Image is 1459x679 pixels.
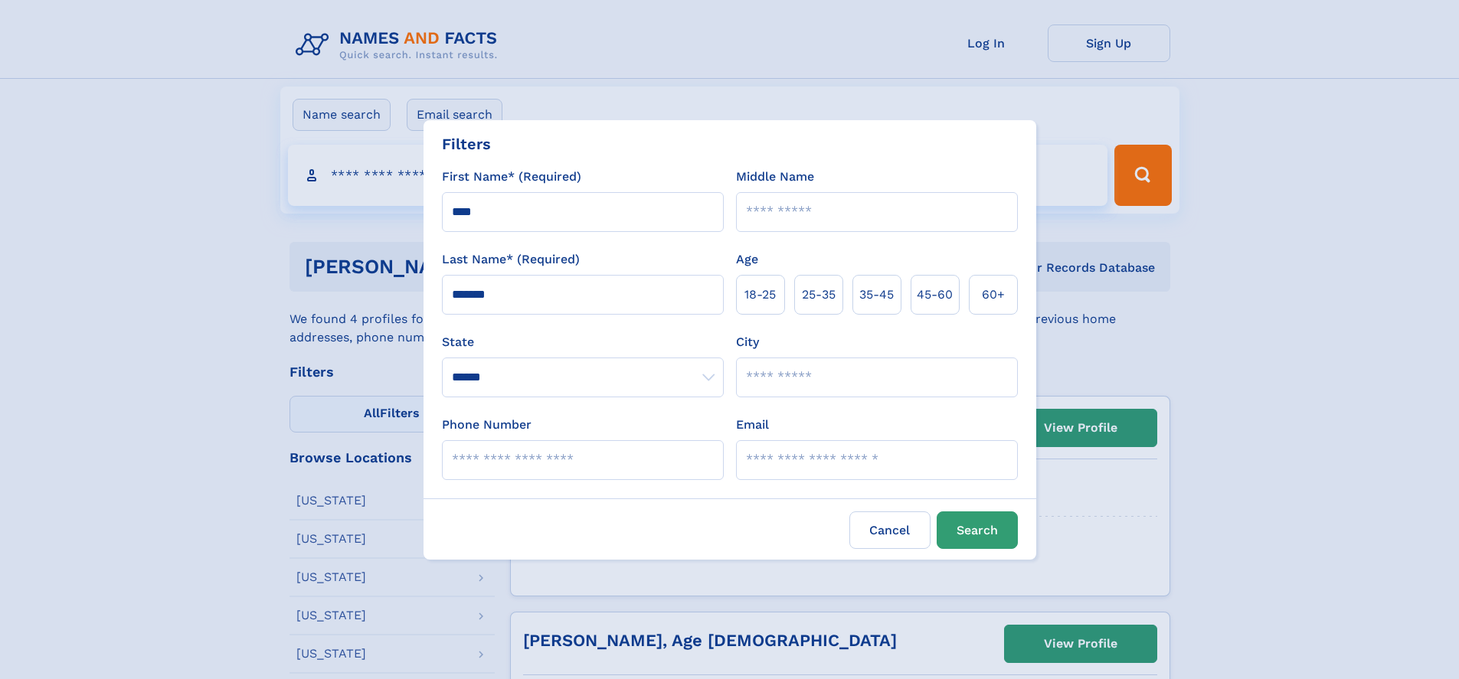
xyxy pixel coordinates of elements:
[917,286,953,304] span: 45‑60
[442,132,491,155] div: Filters
[442,168,581,186] label: First Name* (Required)
[442,333,724,351] label: State
[982,286,1005,304] span: 60+
[736,416,769,434] label: Email
[859,286,894,304] span: 35‑45
[442,416,532,434] label: Phone Number
[802,286,836,304] span: 25‑35
[736,250,758,269] label: Age
[736,333,759,351] label: City
[937,511,1018,549] button: Search
[849,511,931,549] label: Cancel
[744,286,776,304] span: 18‑25
[736,168,814,186] label: Middle Name
[442,250,580,269] label: Last Name* (Required)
